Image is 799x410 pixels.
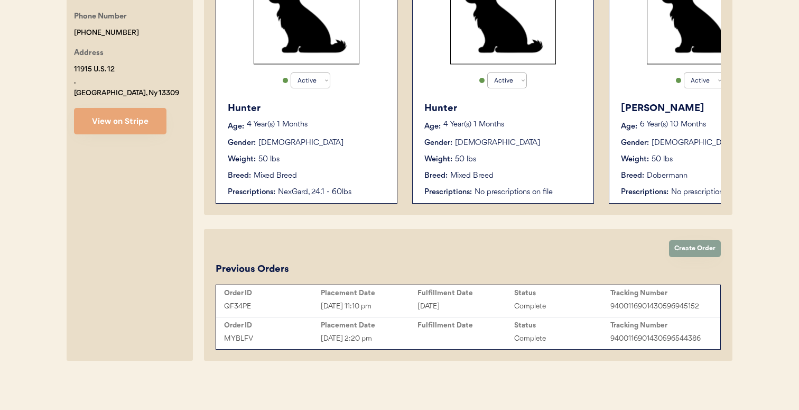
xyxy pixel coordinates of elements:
div: Gender: [228,138,256,149]
div: 50 lbs [258,154,280,165]
div: [DEMOGRAPHIC_DATA] [258,138,343,149]
div: QF34PE [224,300,321,313]
div: Fulfillment Date [417,289,514,297]
div: Address [74,47,104,60]
p: 4 Year(s) 1 Months [443,121,583,129]
div: Dobermann [647,170,687,181]
button: View on Stripe [74,108,166,134]
div: [PHONE_NUMBER] [74,27,139,39]
div: Status [514,289,611,297]
div: Tracking Number [610,321,707,330]
div: Prescriptions: [424,187,472,198]
div: [DATE] 11:10 pm [321,300,417,313]
div: Weight: [621,154,649,165]
div: [PERSON_NAME] [621,102,779,116]
div: Phone Number [74,11,127,24]
div: Placement Date [321,289,417,297]
div: Prescriptions: [621,187,668,198]
div: Complete [514,300,611,313]
div: Mixed Breed [450,170,494,181]
div: Breed: [228,170,251,181]
div: Complete [514,333,611,345]
div: Gender: [621,138,649,149]
div: 50 lbs [652,154,673,165]
div: No prescriptions on file [671,187,779,198]
div: Hunter [228,102,386,116]
div: MYBLFV [224,333,321,345]
div: Age: [228,121,244,132]
div: Fulfillment Date [417,321,514,330]
div: Mixed Breed [254,170,297,181]
div: 50 lbs [455,154,476,165]
div: Weight: [228,154,256,165]
div: NexGard, 24.1 - 60lbs [278,187,386,198]
div: [DATE] [417,300,514,313]
p: 4 Year(s) 1 Months [247,121,386,129]
div: Placement Date [321,321,417,330]
div: Previous Orders [216,262,289,277]
p: 6 Year(s) 10 Months [640,121,779,129]
div: 9400116901430596945152 [610,300,707,313]
div: Weight: [424,154,452,165]
div: [DATE] 2:20 pm [321,333,417,345]
div: [DEMOGRAPHIC_DATA] [652,138,737,149]
div: Tracking Number [610,289,707,297]
div: Age: [621,121,637,132]
div: Gender: [424,138,452,149]
div: Hunter [424,102,583,116]
div: 11915 U.S. 12 . [GEOGRAPHIC_DATA], Ny 13309 [74,63,179,99]
div: No prescriptions on file [475,187,583,198]
div: Breed: [424,170,448,181]
div: Status [514,321,611,330]
div: 9400116901430596544386 [610,333,707,345]
div: Order ID [224,289,321,297]
button: Create Order [669,240,721,257]
div: Breed: [621,170,644,181]
div: Age: [424,121,441,132]
div: Order ID [224,321,321,330]
div: [DEMOGRAPHIC_DATA] [455,138,540,149]
div: Prescriptions: [228,187,275,198]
